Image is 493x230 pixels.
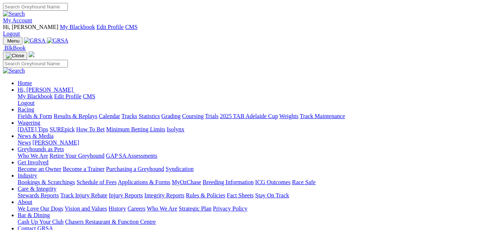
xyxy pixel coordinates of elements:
[76,179,116,185] a: Schedule of Fees
[83,93,95,99] a: CMS
[18,219,490,225] div: Bar & Dining
[3,30,20,37] a: Logout
[172,179,201,185] a: MyOzChase
[18,113,490,120] div: Racing
[18,172,37,179] a: Industry
[50,153,105,159] a: Retire Your Greyhound
[6,53,24,59] img: Close
[4,45,26,51] span: BlkBook
[144,192,184,198] a: Integrity Reports
[227,192,254,198] a: Fact Sheets
[18,139,31,146] a: News
[279,113,298,119] a: Weights
[18,159,48,165] a: Get Involved
[65,219,156,225] a: Chasers Restaurant & Function Centre
[29,51,35,57] img: logo-grsa-white.png
[18,199,32,205] a: About
[99,113,120,119] a: Calendar
[63,166,105,172] a: Become a Trainer
[186,192,225,198] a: Rules & Policies
[18,126,48,132] a: [DATE] Tips
[18,219,64,225] a: Cash Up Your Club
[18,153,48,159] a: Who We Are
[18,179,75,185] a: Bookings & Scratchings
[3,17,32,23] a: My Account
[147,205,177,212] a: Who We Are
[18,120,40,126] a: Wagering
[118,179,170,185] a: Applications & Forms
[18,153,490,159] div: Greyhounds as Pets
[127,205,145,212] a: Careers
[3,24,490,37] div: My Account
[106,166,164,172] a: Purchasing a Greyhound
[18,93,53,99] a: My Blackbook
[18,212,50,218] a: Bar & Dining
[32,139,79,146] a: [PERSON_NAME]
[54,93,81,99] a: Edit Profile
[167,126,184,132] a: Isolynx
[18,186,57,192] a: Care & Integrity
[106,153,157,159] a: GAP SA Assessments
[97,24,124,30] a: Edit Profile
[300,113,345,119] a: Track Maintenance
[18,205,490,212] div: About
[60,24,95,30] a: My Blackbook
[65,205,107,212] a: Vision and Values
[18,139,490,146] div: News & Media
[108,205,126,212] a: History
[47,37,69,44] img: GRSA
[7,38,19,44] span: Menu
[166,166,193,172] a: Syndication
[182,113,204,119] a: Coursing
[106,126,165,132] a: Minimum Betting Limits
[18,87,73,93] span: Hi, [PERSON_NAME]
[18,93,490,106] div: Hi, [PERSON_NAME]
[60,192,107,198] a: Track Injury Rebate
[50,126,75,132] a: SUREpick
[24,37,46,44] img: GRSA
[3,45,26,51] a: BlkBook
[3,11,25,17] img: Search
[18,192,490,199] div: Care & Integrity
[122,113,137,119] a: Tracks
[179,205,211,212] a: Strategic Plan
[18,166,490,172] div: Get Involved
[18,126,490,133] div: Wagering
[18,87,75,93] a: Hi, [PERSON_NAME]
[3,24,58,30] span: Hi, [PERSON_NAME]
[213,205,247,212] a: Privacy Policy
[18,179,490,186] div: Industry
[203,179,254,185] a: Breeding Information
[109,192,143,198] a: Injury Reports
[3,67,25,74] img: Search
[76,126,105,132] a: How To Bet
[3,60,68,67] input: Search
[18,205,63,212] a: We Love Our Dogs
[125,24,138,30] a: CMS
[18,106,34,113] a: Racing
[18,80,32,86] a: Home
[162,113,181,119] a: Grading
[18,113,52,119] a: Fields & Form
[3,52,27,60] button: Toggle navigation
[205,113,218,119] a: Trials
[54,113,97,119] a: Results & Replays
[255,192,289,198] a: Stay On Track
[139,113,160,119] a: Statistics
[18,133,54,139] a: News & Media
[3,3,68,11] input: Search
[3,37,22,45] button: Toggle navigation
[18,166,61,172] a: Become an Owner
[18,100,35,106] a: Logout
[292,179,315,185] a: Race Safe
[255,179,290,185] a: ICG Outcomes
[18,192,59,198] a: Stewards Reports
[18,146,64,152] a: Greyhounds as Pets
[220,113,278,119] a: 2025 TAB Adelaide Cup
